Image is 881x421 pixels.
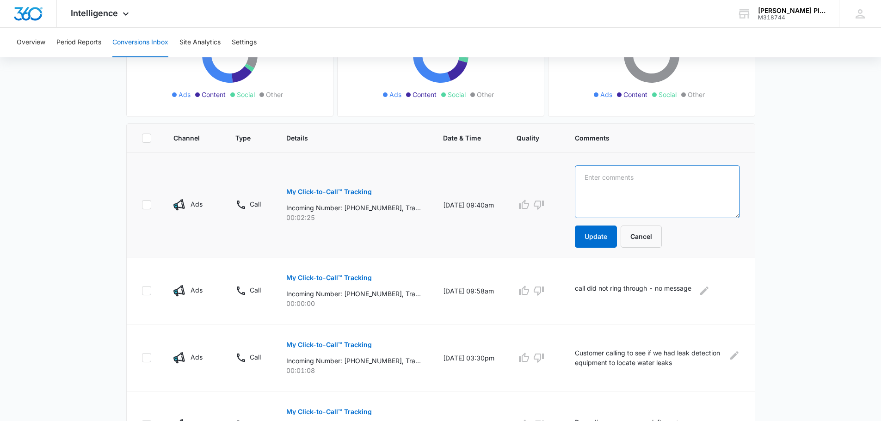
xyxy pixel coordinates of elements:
[448,90,466,99] span: Social
[389,90,401,99] span: Ads
[232,28,257,57] button: Settings
[413,90,437,99] span: Content
[443,133,481,143] span: Date & Time
[286,213,421,222] p: 00:02:25
[688,90,705,99] span: Other
[575,348,724,367] p: Customer calling to see if we had leak detection equipment to locate water leaks
[286,267,372,289] button: My Click-to-Call™ Tracking
[477,90,494,99] span: Other
[191,352,203,362] p: Ads
[286,299,421,308] p: 00:00:00
[250,285,261,295] p: Call
[286,289,421,299] p: Incoming Number: [PHONE_NUMBER], Tracking Number: [PHONE_NUMBER], Ring To: [PHONE_NUMBER], Caller...
[286,366,421,375] p: 00:01:08
[250,199,261,209] p: Call
[286,203,421,213] p: Incoming Number: [PHONE_NUMBER], Tracking Number: [PHONE_NUMBER], Ring To: [PHONE_NUMBER], Caller...
[758,14,826,21] div: account id
[697,283,712,298] button: Edit Comments
[600,90,612,99] span: Ads
[237,90,255,99] span: Social
[623,90,647,99] span: Content
[517,133,539,143] span: Quality
[729,348,740,363] button: Edit Comments
[621,226,662,248] button: Cancel
[179,28,221,57] button: Site Analytics
[56,28,101,57] button: Period Reports
[286,356,421,366] p: Incoming Number: [PHONE_NUMBER], Tracking Number: [PHONE_NUMBER], Ring To: [PHONE_NUMBER], Caller...
[432,257,505,324] td: [DATE] 09:58am
[286,342,372,348] p: My Click-to-Call™ Tracking
[286,133,407,143] span: Details
[71,8,118,18] span: Intelligence
[191,285,203,295] p: Ads
[179,90,191,99] span: Ads
[286,275,372,281] p: My Click-to-Call™ Tracking
[432,153,505,257] td: [DATE] 09:40am
[286,409,372,415] p: My Click-to-Call™ Tracking
[575,283,691,298] p: call did not ring through - no message
[235,133,251,143] span: Type
[17,28,45,57] button: Overview
[659,90,677,99] span: Social
[250,352,261,362] p: Call
[286,189,372,195] p: My Click-to-Call™ Tracking
[112,28,168,57] button: Conversions Inbox
[202,90,226,99] span: Content
[758,7,826,14] div: account name
[432,324,505,391] td: [DATE] 03:30pm
[575,133,727,143] span: Comments
[191,199,203,209] p: Ads
[286,181,372,203] button: My Click-to-Call™ Tracking
[266,90,283,99] span: Other
[173,133,200,143] span: Channel
[286,334,372,356] button: My Click-to-Call™ Tracking
[575,226,617,248] button: Update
